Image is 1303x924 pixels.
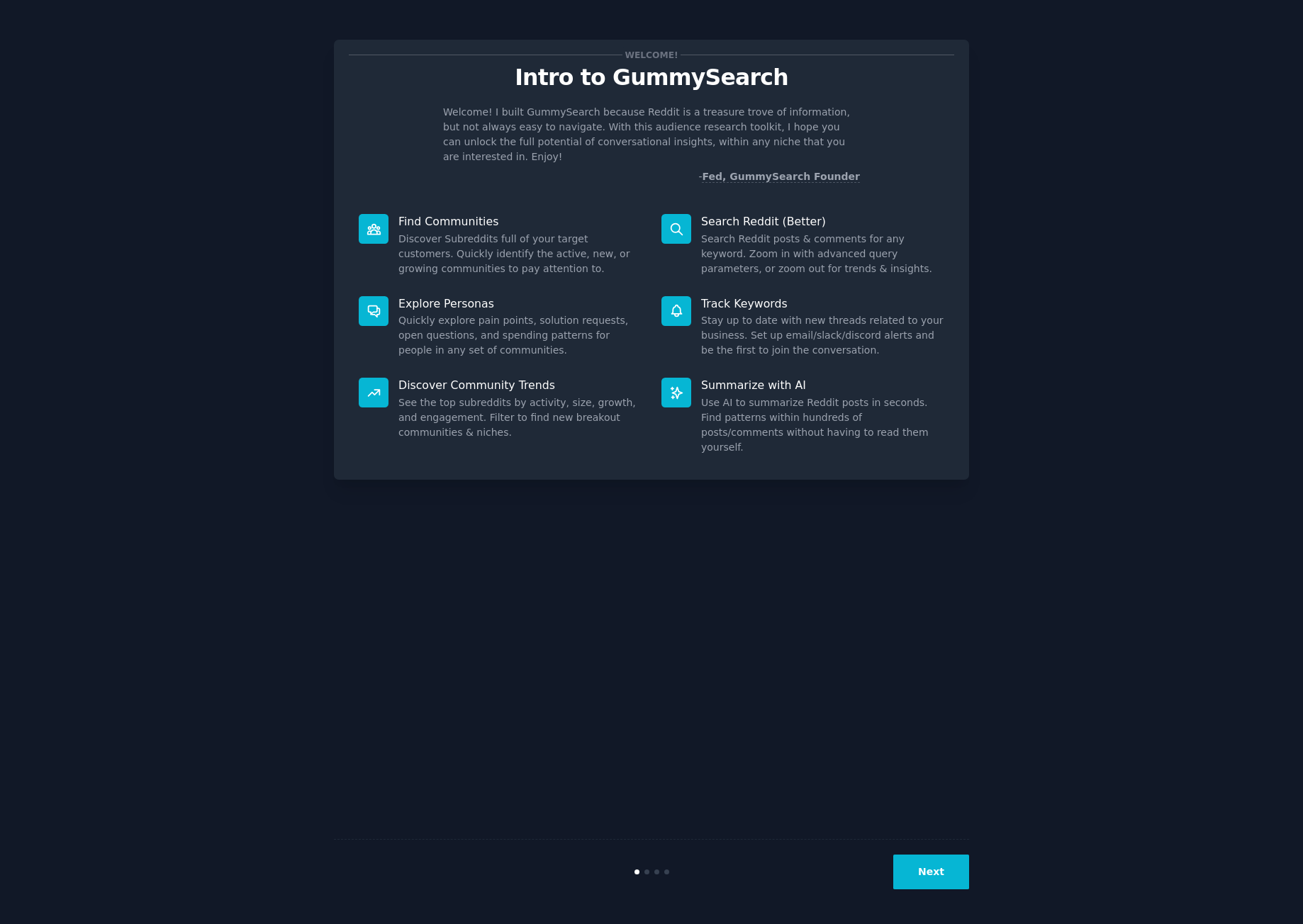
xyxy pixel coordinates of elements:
[701,214,944,229] p: Search Reddit (Better)
[349,65,954,90] p: Intro to GummySearch
[398,296,642,311] p: Explore Personas
[701,313,944,358] dd: Stay up to date with new threads related to your business. Set up email/slack/discord alerts and ...
[398,313,642,358] dd: Quickly explore pain points, solution requests, open questions, and spending patterns for people ...
[398,214,642,229] p: Find Communities
[398,378,642,393] p: Discover Community Trends
[701,395,944,455] dd: Use AI to summarize Reddit posts in seconds. Find patterns within hundreds of posts/comments with...
[701,232,944,276] dd: Search Reddit posts & comments for any keyword. Zoom in with advanced query parameters, or zoom o...
[398,232,642,276] dd: Discover Subreddits full of your target customers. Quickly identify the active, new, or growing c...
[398,395,642,440] dd: See the top subreddits by activity, size, growth, and engagement. Filter to find new breakout com...
[443,105,860,164] p: Welcome! I built GummySearch because Reddit is a treasure trove of information, but not always ea...
[698,169,860,184] div: -
[893,855,969,889] button: Next
[622,47,681,62] span: Welcome!
[702,171,860,183] a: Fed, GummySearch Founder
[701,296,944,311] p: Track Keywords
[701,378,944,393] p: Summarize with AI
